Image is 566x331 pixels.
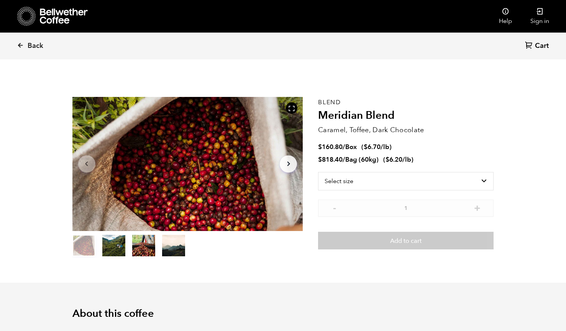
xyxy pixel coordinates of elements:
h2: Meridian Blend [318,109,494,122]
button: - [330,203,339,211]
span: Bag (60kg) [345,155,379,164]
a: Cart [525,41,551,51]
span: /lb [402,155,411,164]
span: Back [28,41,43,51]
span: / [343,155,345,164]
span: Cart [535,41,549,51]
bdi: 6.70 [364,143,381,151]
button: + [472,203,482,211]
bdi: 6.20 [386,155,402,164]
span: $ [386,155,389,164]
span: ( ) [383,155,413,164]
span: $ [318,155,322,164]
button: Add to cart [318,232,494,249]
h2: About this coffee [72,308,494,320]
bdi: 818.40 [318,155,343,164]
span: /lb [381,143,389,151]
span: $ [318,143,322,151]
span: Box [345,143,357,151]
bdi: 160.80 [318,143,343,151]
span: $ [364,143,367,151]
span: / [343,143,345,151]
p: Caramel, Toffee, Dark Chocolate [318,125,494,135]
span: ( ) [361,143,392,151]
